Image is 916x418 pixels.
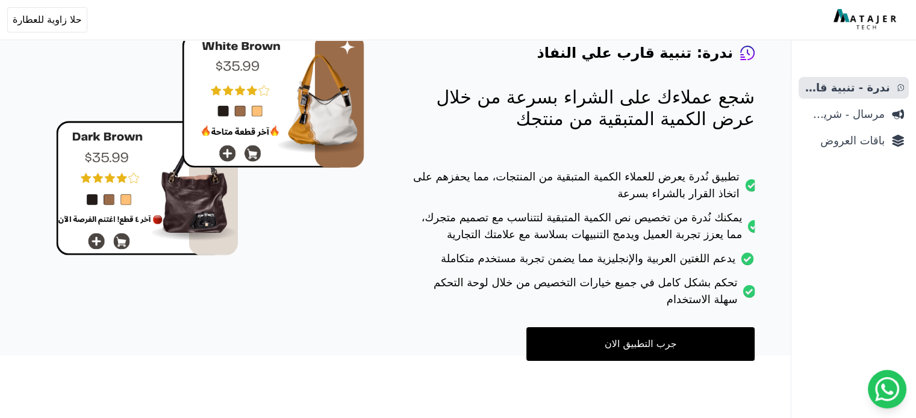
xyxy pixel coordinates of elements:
img: MatajerTech Logo [833,9,899,31]
a: جرب التطبيق الان [526,327,755,361]
span: باقات العروض [803,132,885,149]
img: hero [56,34,364,256]
span: ندرة - تنبية قارب علي النفاذ [803,79,890,96]
button: حلا زاوية للعطارة [7,7,87,32]
li: تطبيق نُدرة يعرض للعملاء الكمية المتبقية من المنتجات، مما يحفزهم على اتخاذ القرار بالشراء بسرعة [413,168,755,209]
p: شجع عملاءك على الشراء بسرعة من خلال عرض الكمية المتبقية من منتجك [413,87,755,130]
span: مرسال - شريط دعاية [803,106,885,123]
li: يدعم اللغتين العربية والإنجليزية مما يضمن تجربة مستخدم متكاملة [413,250,755,274]
li: يمكنك نُدرة من تخصيص نص الكمية المتبقية لتتناسب مع تصميم متجرك، مما يعزز تجربة العميل ويدمج التنب... [413,209,755,250]
span: حلا زاوية للعطارة [13,13,82,27]
h4: ندرة: تنبية قارب علي النفاذ [537,43,733,63]
li: تحكم بشكل كامل في جميع خيارات التخصيص من خلال لوحة التحكم سهلة الاستخدام [413,274,755,315]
